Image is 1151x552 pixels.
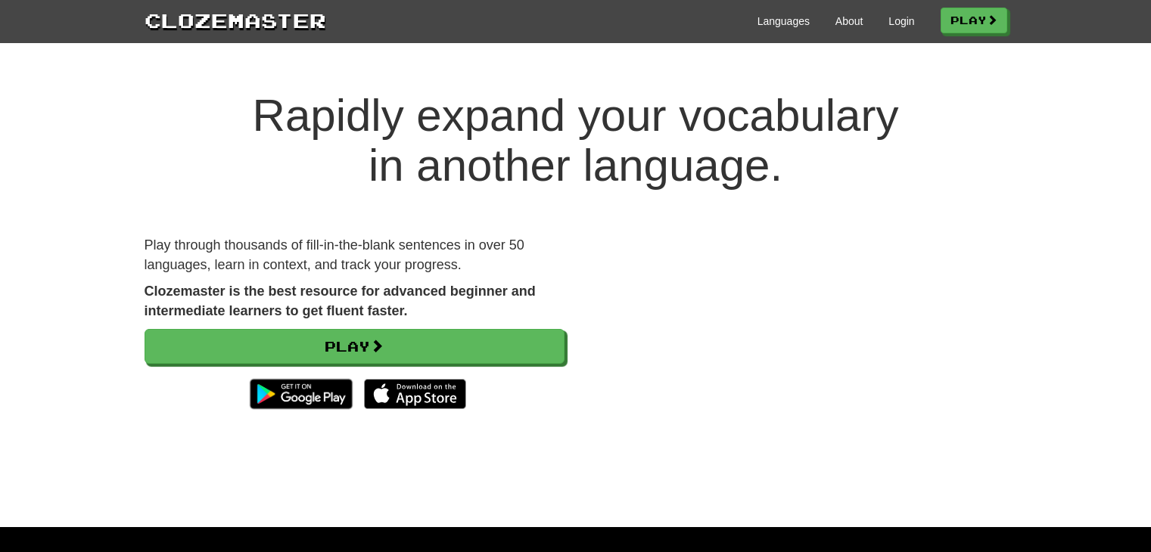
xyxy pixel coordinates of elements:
strong: Clozemaster is the best resource for advanced beginner and intermediate learners to get fluent fa... [145,284,536,318]
p: Play through thousands of fill-in-the-blank sentences in over 50 languages, learn in context, and... [145,236,565,274]
img: Get it on Google Play [242,371,359,417]
a: Clozemaster [145,6,326,34]
a: About [835,14,863,29]
a: Languages [757,14,810,29]
a: Login [888,14,914,29]
a: Play [941,8,1007,33]
img: Download_on_the_App_Store_Badge_US-UK_135x40-25178aeef6eb6b83b96f5f2d004eda3bffbb37122de64afbaef7... [364,379,466,409]
a: Play [145,329,565,364]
